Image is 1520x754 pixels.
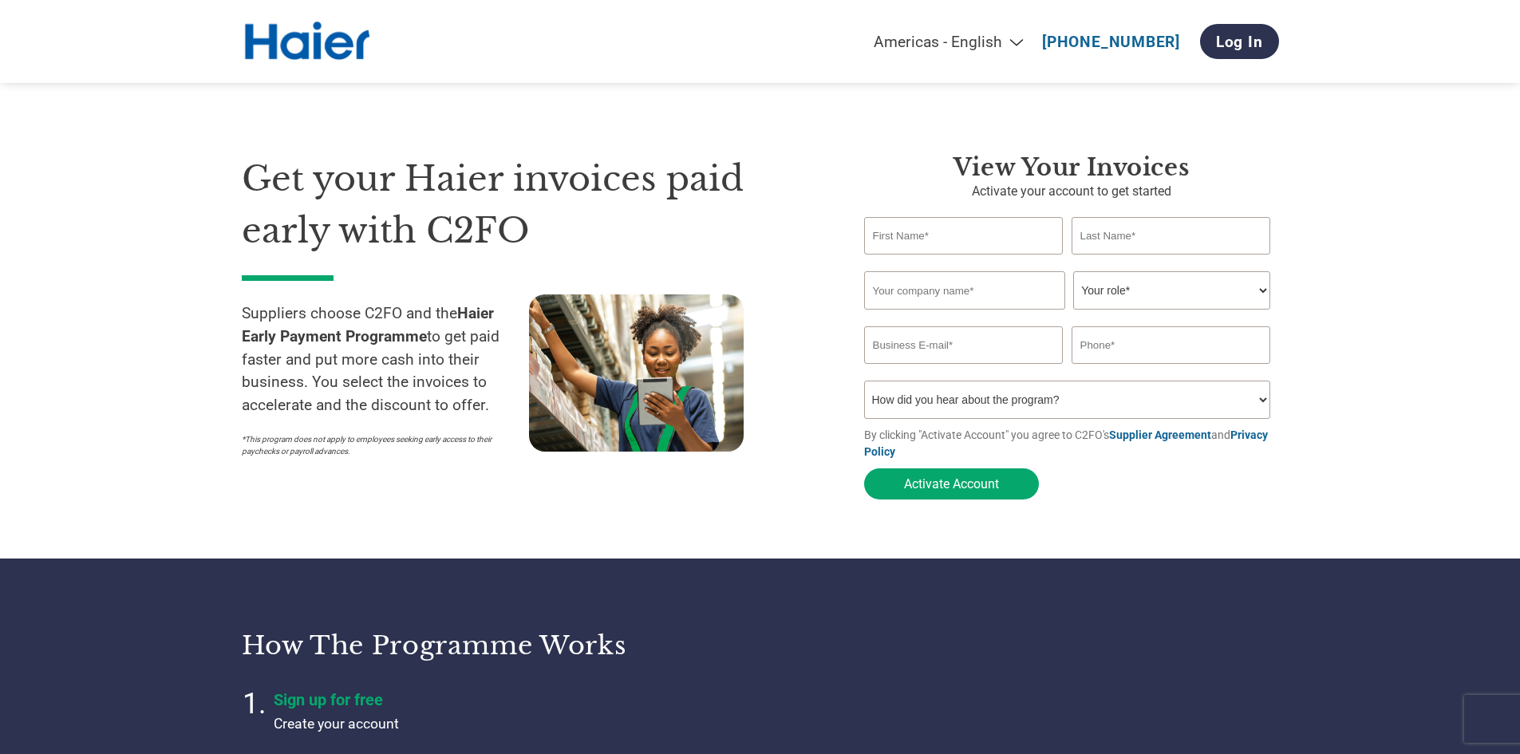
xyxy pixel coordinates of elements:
strong: Haier Early Payment Programme [242,304,494,345]
input: Last Name* [1072,217,1271,255]
input: Phone* [1072,326,1271,364]
a: [PHONE_NUMBER] [1042,33,1180,51]
select: Title/Role [1073,271,1270,310]
img: Haier [242,20,373,64]
h3: How the programme works [242,630,740,661]
p: Create your account [274,713,673,734]
a: Privacy Policy [864,428,1268,458]
div: Invalid company name or company name is too long [864,311,1271,320]
a: Supplier Agreement [1109,428,1211,441]
img: supply chain worker [529,294,744,452]
h4: Sign up for free [274,690,673,709]
div: Invalid first name or first name is too long [864,256,1064,265]
input: Invalid Email format [864,326,1064,364]
div: Inavlid Email Address [864,365,1064,374]
p: Activate your account to get started [864,182,1279,201]
input: Your company name* [864,271,1065,310]
button: Activate Account [864,468,1039,499]
h3: View your invoices [864,153,1279,182]
a: Log In [1200,24,1279,59]
input: First Name* [864,217,1064,255]
p: Suppliers choose C2FO and the to get paid faster and put more cash into their business. You selec... [242,302,529,417]
div: Invalid last name or last name is too long [1072,256,1271,265]
div: Inavlid Phone Number [1072,365,1271,374]
p: *This program does not apply to employees seeking early access to their paychecks or payroll adva... [242,433,513,457]
p: By clicking "Activate Account" you agree to C2FO's and [864,427,1279,460]
h1: Get your Haier invoices paid early with C2FO [242,153,816,256]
